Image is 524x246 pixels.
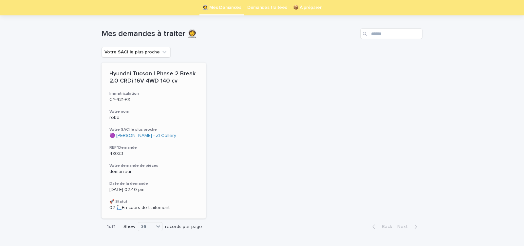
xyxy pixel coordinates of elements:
h3: Votre demande de pièces [109,163,198,168]
h3: REF°Demande [109,145,198,150]
p: 1 of 1 [102,219,121,235]
h3: Votre nom [109,109,198,114]
p: robo [109,115,198,121]
button: Back [367,224,395,230]
span: Back [378,224,392,229]
p: Show [123,224,135,230]
h3: 🚀 Statut [109,199,198,204]
div: 36 [138,223,154,230]
h3: Immatriculation [109,91,198,96]
button: Votre SACI le plus proche [102,47,171,57]
h3: Votre SACI le plus proche [109,127,198,132]
h3: Date de la demande [109,181,198,186]
span: démarreur [109,169,132,174]
h1: Mes demandes à traiter 👩‍🚀 [102,29,358,39]
p: CY-421-PX [109,97,198,103]
p: [DATE] 02:40 pm [109,187,198,193]
a: 🟣 [PERSON_NAME] - ZI Collery [109,133,176,139]
p: records per page [165,224,202,230]
input: Search [360,28,422,39]
p: Hyundai Tucson I Phase 2 Break 2.0 CRDi 16V 4WD 140 cv [109,70,198,85]
p: 02-🛴En cours de traitement [109,205,198,211]
button: Next [395,224,422,230]
span: Next [397,224,412,229]
a: Hyundai Tucson I Phase 2 Break 2.0 CRDi 16V 4WD 140 cvImmatriculationCY-421-PXVotre nomroboVotre ... [102,63,206,218]
p: 48033 [109,151,198,157]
